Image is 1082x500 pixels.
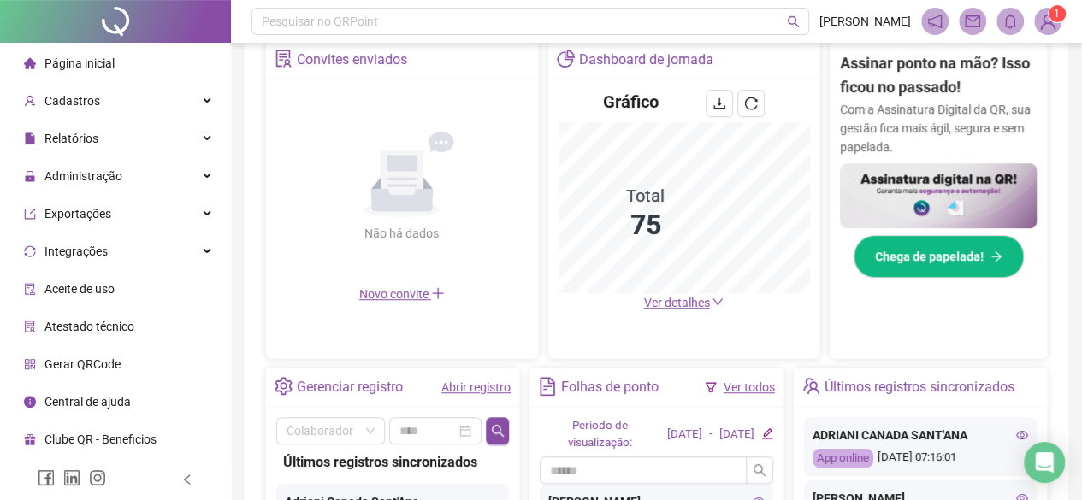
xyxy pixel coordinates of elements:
span: solution [275,50,293,68]
div: Últimos registros sincronizados [283,451,502,473]
a: Ver detalhes down [643,296,724,309]
span: Chega de papelada! [875,247,984,266]
h2: Assinar ponto na mão? Isso ficou no passado! [840,51,1037,100]
span: [PERSON_NAME] [819,12,911,31]
span: Clube QR - Beneficios [44,432,157,446]
span: gift [24,433,36,445]
span: user-add [24,95,36,107]
span: Gerar QRCode [44,357,121,371]
div: ADRIANI CANADA SANT'ANA [813,426,1028,444]
span: bell [1002,14,1018,29]
sup: Atualize o seu contato no menu Meus Dados [1049,5,1066,22]
span: 1 [1054,8,1060,20]
span: Central de ajuda [44,395,131,409]
span: Integrações [44,244,108,258]
div: Últimos registros sincronizados [825,373,1014,402]
p: Com a Assinatura Digital da QR, sua gestão fica mais ágil, segura e sem papelada. [840,100,1037,156]
span: download [712,97,726,110]
span: file-text [538,377,556,395]
button: Chega de papelada! [854,235,1024,278]
div: App online [813,449,873,468]
span: instagram [89,469,106,486]
span: Administração [44,169,122,183]
span: Exportações [44,207,111,221]
a: Ver todos [724,380,775,394]
span: setting [275,377,293,395]
span: down [712,296,724,308]
div: Dashboard de jornada [579,45,713,74]
div: Não há dados [323,224,481,243]
span: notification [927,14,943,29]
span: solution [24,321,36,332]
span: reload [744,97,758,110]
div: [DATE] [667,426,702,444]
div: Gerenciar registro [297,373,403,402]
span: audit [24,283,36,295]
span: team [802,377,820,395]
span: home [24,57,36,69]
div: [DATE] 07:16:01 [813,449,1028,468]
h4: Gráfico [603,90,659,114]
img: 91916 [1035,9,1061,34]
span: eye [1016,429,1028,441]
span: facebook [38,469,55,486]
span: Relatórios [44,132,98,145]
span: Cadastros [44,94,100,108]
span: Página inicial [44,56,115,70]
span: qrcode [24,358,36,370]
span: plus [431,286,445,300]
span: mail [965,14,980,29]
span: filter [705,381,717,393]
span: left [181,474,193,485]
span: search [491,424,505,438]
div: Período de visualização: [540,417,660,453]
span: info-circle [24,396,36,408]
span: search [787,15,800,28]
span: file [24,132,36,144]
span: lock [24,170,36,182]
img: banner%2F02c71560-61a6-44d4-94b9-c8ab97240462.png [840,163,1037,229]
span: Ver detalhes [643,296,709,309]
span: export [24,208,36,220]
span: arrow-right [990,250,1002,262]
a: Abrir registro [441,380,511,394]
div: Open Intercom Messenger [1024,442,1065,483]
span: Aceite de uso [44,282,115,296]
span: linkedin [63,469,80,486]
div: [DATE] [719,426,754,444]
span: pie-chart [557,50,575,68]
span: edit [761,427,772,438]
span: search [753,463,766,477]
div: Folhas de ponto [561,373,659,402]
div: Convites enviados [297,45,407,74]
div: - [709,426,712,444]
span: Novo convite [359,287,445,301]
span: sync [24,245,36,257]
span: Atestado técnico [44,320,134,333]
